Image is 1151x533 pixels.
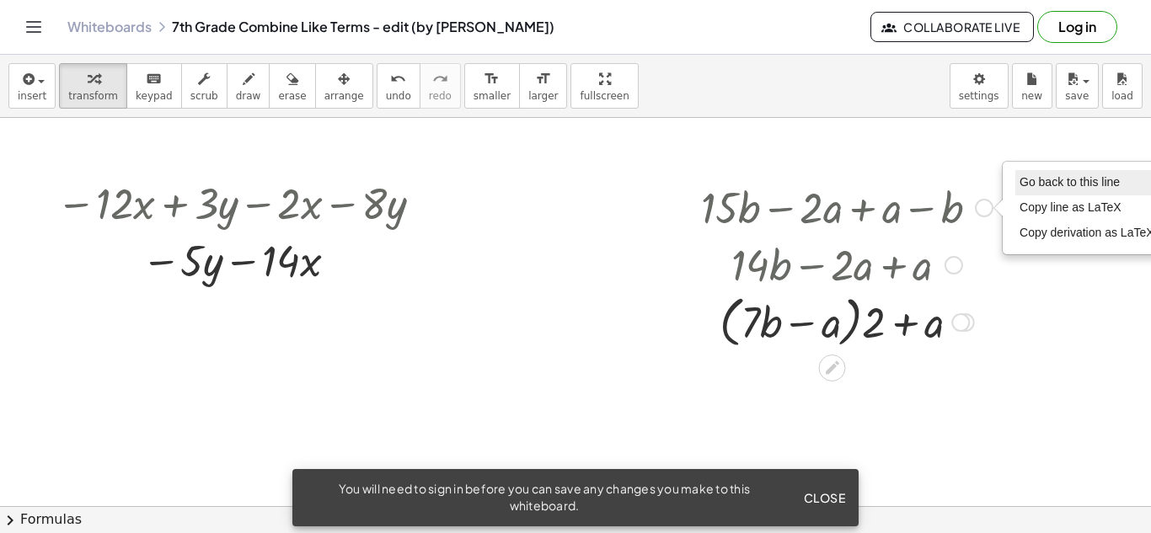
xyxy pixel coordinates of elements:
[390,69,406,89] i: undo
[1111,90,1133,102] span: load
[420,63,461,109] button: redoredo
[181,63,228,109] button: scrub
[146,69,162,89] i: keyboard
[519,63,567,109] button: format_sizelarger
[227,63,270,109] button: draw
[484,69,500,89] i: format_size
[136,90,173,102] span: keypad
[126,63,182,109] button: keyboardkeypad
[315,63,373,109] button: arrange
[570,63,638,109] button: fullscreen
[1021,90,1042,102] span: new
[796,482,852,513] button: Close
[1056,63,1099,109] button: save
[959,90,999,102] span: settings
[950,63,1009,109] button: settings
[324,90,364,102] span: arrange
[535,69,551,89] i: format_size
[819,354,846,381] div: Edit math
[377,63,420,109] button: undoundo
[20,13,47,40] button: Toggle navigation
[1065,90,1089,102] span: save
[67,19,152,35] a: Whiteboards
[68,90,118,102] span: transform
[429,90,452,102] span: redo
[1020,175,1120,189] span: Go back to this line
[1020,200,1122,214] span: Copy line as LaTeX
[278,90,306,102] span: erase
[59,63,127,109] button: transform
[474,90,511,102] span: smaller
[580,90,629,102] span: fullscreen
[1102,63,1143,109] button: load
[528,90,558,102] span: larger
[269,63,315,109] button: erase
[190,90,218,102] span: scrub
[18,90,46,102] span: insert
[236,90,261,102] span: draw
[464,63,520,109] button: format_sizesmaller
[1012,63,1052,109] button: new
[870,12,1034,42] button: Collaborate Live
[432,69,448,89] i: redo
[386,90,411,102] span: undo
[803,490,845,505] span: Close
[1037,11,1117,43] button: Log in
[885,19,1020,35] span: Collaborate Live
[8,63,56,109] button: insert
[306,481,783,514] div: You will need to sign in before you can save any changes you make to this whiteboard.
